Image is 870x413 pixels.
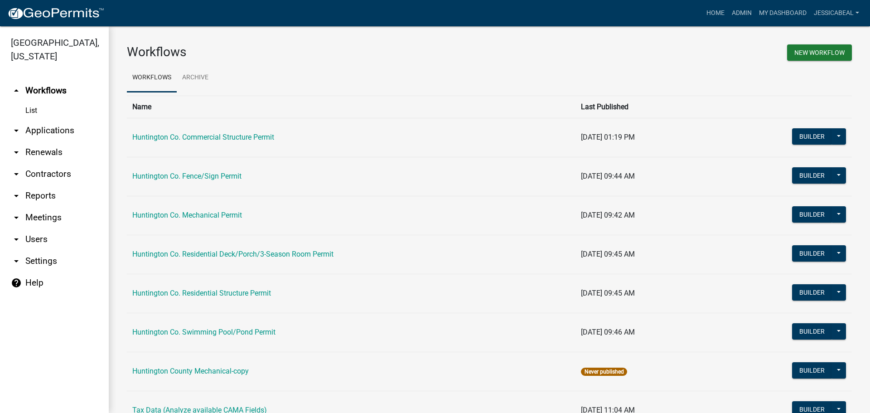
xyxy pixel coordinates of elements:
[787,44,852,61] button: New Workflow
[581,368,627,376] span: Never published
[581,250,635,258] span: [DATE] 09:45 AM
[581,133,635,141] span: [DATE] 01:19 PM
[132,172,242,180] a: Huntington Co. Fence/Sign Permit
[177,63,214,92] a: Archive
[792,284,832,301] button: Builder
[132,250,333,258] a: Huntington Co. Residential Deck/Porch/3-Season Room Permit
[703,5,728,22] a: Home
[132,133,274,141] a: Huntington Co. Commercial Structure Permit
[581,211,635,219] span: [DATE] 09:42 AM
[581,289,635,297] span: [DATE] 09:45 AM
[728,5,755,22] a: Admin
[792,128,832,145] button: Builder
[11,256,22,267] i: arrow_drop_down
[792,167,832,184] button: Builder
[581,172,635,180] span: [DATE] 09:44 AM
[575,96,713,118] th: Last Published
[581,328,635,336] span: [DATE] 09:46 AM
[11,212,22,223] i: arrow_drop_down
[11,169,22,180] i: arrow_drop_down
[11,125,22,136] i: arrow_drop_down
[127,63,177,92] a: Workflows
[11,277,22,288] i: help
[132,289,271,297] a: Huntington Co. Residential Structure Permit
[792,362,832,379] button: Builder
[132,328,275,336] a: Huntington Co. Swimming Pool/Pond Permit
[127,96,575,118] th: Name
[132,211,242,219] a: Huntington Co. Mechanical Permit
[11,190,22,201] i: arrow_drop_down
[792,206,832,223] button: Builder
[810,5,863,22] a: JessicaBeal
[11,234,22,245] i: arrow_drop_down
[792,245,832,262] button: Builder
[792,323,832,340] button: Builder
[127,44,483,60] h3: Workflows
[11,147,22,158] i: arrow_drop_down
[755,5,810,22] a: My Dashboard
[11,85,22,96] i: arrow_drop_up
[132,367,249,375] a: Huntington County Mechanical-copy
